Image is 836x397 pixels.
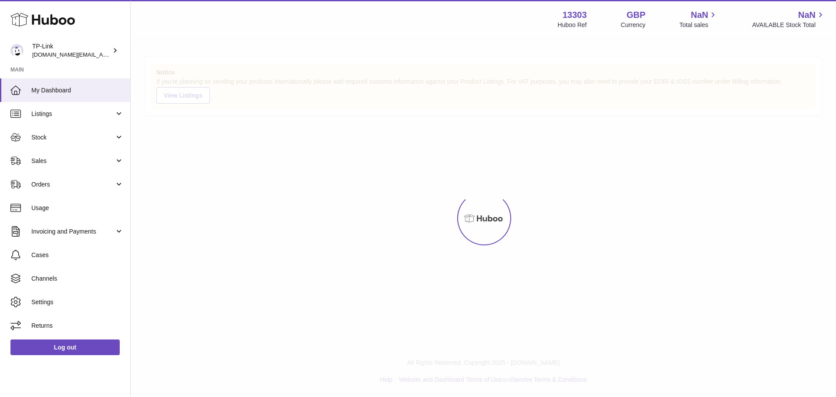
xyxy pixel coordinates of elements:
[10,44,24,57] img: purchase.uk@tp-link.com
[621,21,646,29] div: Currency
[31,204,124,212] span: Usage
[31,322,124,330] span: Returns
[558,21,587,29] div: Huboo Ref
[31,157,115,165] span: Sales
[691,9,708,21] span: NaN
[10,339,120,355] a: Log out
[627,9,645,21] strong: GBP
[563,9,587,21] strong: 13303
[31,298,124,306] span: Settings
[31,275,124,283] span: Channels
[752,9,826,29] a: NaN AVAILABLE Stock Total
[798,9,816,21] span: NaN
[752,21,826,29] span: AVAILABLE Stock Total
[32,42,111,59] div: TP-Link
[31,180,115,189] span: Orders
[31,110,115,118] span: Listings
[679,21,718,29] span: Total sales
[31,86,124,95] span: My Dashboard
[31,251,124,259] span: Cases
[31,133,115,142] span: Stock
[31,227,115,236] span: Invoicing and Payments
[32,51,173,58] span: [DOMAIN_NAME][EMAIL_ADDRESS][DOMAIN_NAME]
[679,9,718,29] a: NaN Total sales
